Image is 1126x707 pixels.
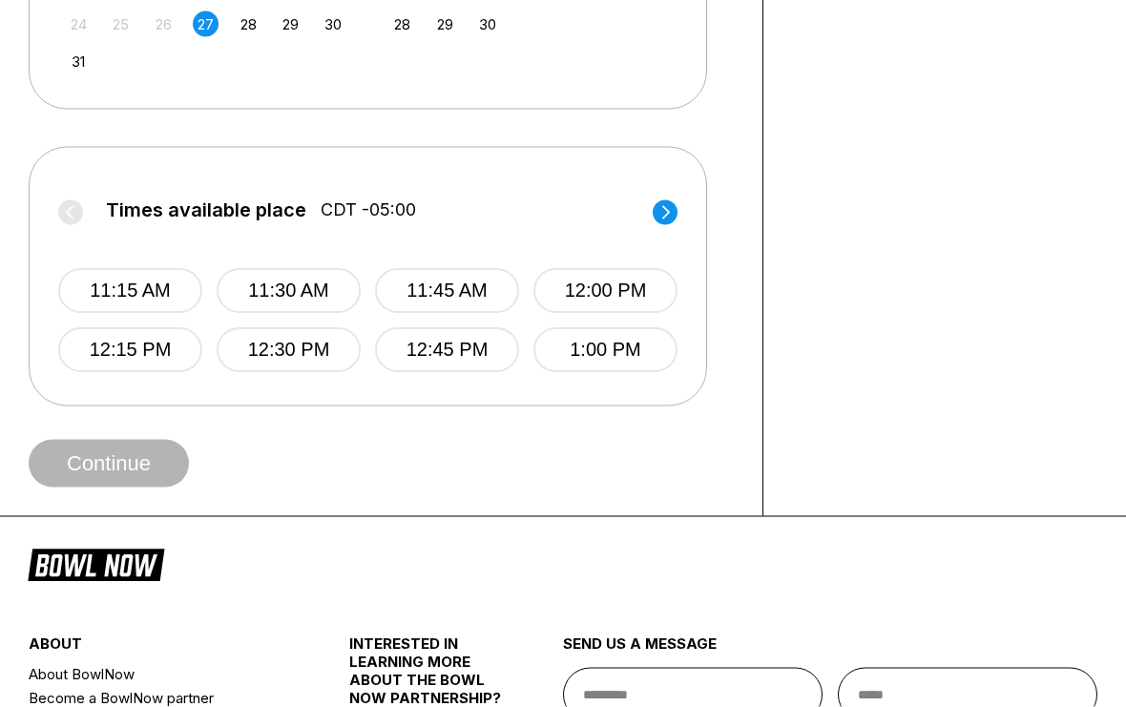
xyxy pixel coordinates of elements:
div: Choose Saturday, August 30th, 2025 [321,11,346,37]
div: Choose Monday, September 29th, 2025 [432,11,458,37]
button: 12:00 PM [533,269,678,314]
div: Not available Monday, August 25th, 2025 [108,11,134,37]
button: 11:30 AM [217,269,361,314]
a: About BowlNow [29,662,296,686]
div: Choose Sunday, August 31st, 2025 [66,49,92,74]
div: Choose Wednesday, August 27th, 2025 [193,11,219,37]
button: 1:00 PM [533,328,678,373]
span: Times available place [106,200,306,221]
div: about [29,634,296,662]
button: 11:45 AM [375,269,519,314]
div: send us a message [563,634,1097,668]
div: Choose Friday, August 29th, 2025 [278,11,303,37]
button: 12:15 PM [58,328,202,373]
button: 11:15 AM [58,269,202,314]
span: CDT -05:00 [321,200,416,221]
button: 12:45 PM [375,328,519,373]
div: Choose Tuesday, September 30th, 2025 [474,11,500,37]
div: Choose Thursday, August 28th, 2025 [236,11,261,37]
div: Choose Sunday, September 28th, 2025 [389,11,415,37]
div: Not available Tuesday, August 26th, 2025 [151,11,177,37]
button: 12:30 PM [217,328,361,373]
div: Not available Sunday, August 24th, 2025 [66,11,92,37]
